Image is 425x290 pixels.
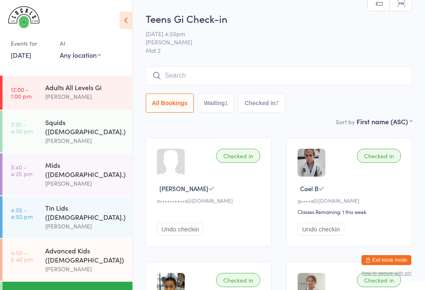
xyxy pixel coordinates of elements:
[2,196,132,238] a: 4:05 -4:50 pmTin Lids ([DEMOGRAPHIC_DATA].)[PERSON_NAME]
[45,83,125,92] div: Adults All Levels Gi
[146,12,412,25] h2: Teens Gi Check-in
[146,38,399,46] span: [PERSON_NAME]
[60,37,101,50] div: At
[362,270,411,276] button: how to secure with pin
[157,197,263,204] div: a••••••••••s@[DOMAIN_NAME]
[146,29,399,38] span: [DATE] 4:55pm
[157,223,204,236] button: Undo checkin
[298,223,344,236] button: Undo checkin
[45,203,125,221] div: Tin Lids ([DEMOGRAPHIC_DATA].)
[2,239,132,281] a: 4:50 -5:40 pmAdvanced Kids ([DEMOGRAPHIC_DATA])[PERSON_NAME]
[357,149,401,163] div: Checked in
[11,121,33,134] time: 3:30 - 4:00 pm
[225,100,228,106] div: 1
[11,50,31,59] a: [DATE]
[159,184,208,193] span: [PERSON_NAME]
[146,93,194,113] button: All Bookings
[11,164,32,177] time: 3:40 - 4:25 pm
[216,149,260,163] div: Checked in
[336,118,355,126] label: Sort by
[357,117,412,126] div: First name (ASC)
[357,273,401,287] div: Checked in
[45,246,125,264] div: Advanced Kids ([DEMOGRAPHIC_DATA])
[45,118,125,136] div: Squids ([DEMOGRAPHIC_DATA].)
[216,273,260,287] div: Checked in
[45,221,125,231] div: [PERSON_NAME]
[2,76,132,110] a: 12:00 -1:00 pmAdults All Levels Gi[PERSON_NAME]
[298,149,325,177] img: image1695971702.png
[276,100,279,106] div: 7
[60,50,101,59] div: Any location
[45,179,125,188] div: [PERSON_NAME]
[45,264,125,274] div: [PERSON_NAME]
[238,93,285,113] button: Checked in7
[298,208,403,215] div: Classes Remaining: 1 this week
[11,37,51,50] div: Events for
[45,92,125,101] div: [PERSON_NAME]
[45,160,125,179] div: Mids ([DEMOGRAPHIC_DATA].)
[298,197,403,204] div: g••••a@[DOMAIN_NAME]
[45,136,125,145] div: [PERSON_NAME]
[2,153,132,195] a: 3:40 -4:25 pmMids ([DEMOGRAPHIC_DATA].)[PERSON_NAME]
[361,255,411,265] button: Exit kiosk mode
[198,93,234,113] button: Waiting1
[11,206,33,220] time: 4:05 - 4:50 pm
[146,46,412,54] span: Mat 2
[146,66,412,85] input: Search
[8,6,39,28] img: LOCALS JIU JITSU MAROUBRA
[11,86,32,99] time: 12:00 - 1:00 pm
[300,184,318,193] span: Cael B
[2,111,132,152] a: 3:30 -4:00 pmSquids ([DEMOGRAPHIC_DATA].)[PERSON_NAME]
[11,249,33,263] time: 4:50 - 5:40 pm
